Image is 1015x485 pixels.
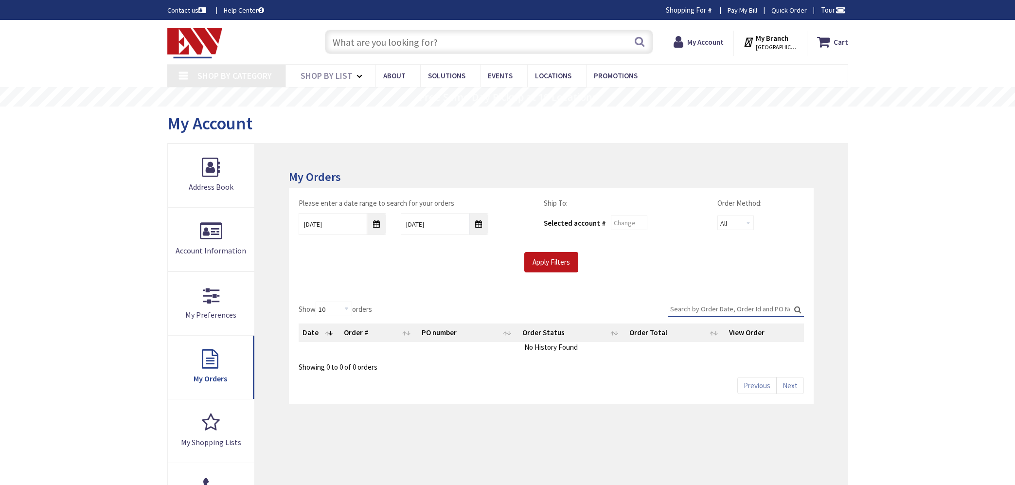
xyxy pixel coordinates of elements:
[167,112,252,134] span: My Account
[299,198,454,208] label: Please enter a date range to search for your orders
[544,198,568,208] label: Ship To:
[189,182,233,192] span: Address Book
[756,43,797,51] span: [GEOGRAPHIC_DATA], [GEOGRAPHIC_DATA]
[197,70,272,81] span: Shop By Category
[834,33,848,51] strong: Cart
[419,92,597,103] rs-layer: Free Same Day Pickup at 19 Locations
[340,323,418,342] th: Order #: activate to sort column ascending
[488,71,513,80] span: Events
[299,356,803,372] div: Showing 0 to 0 of 0 orders
[776,377,804,394] a: Next
[771,5,807,15] a: Quick Order
[167,5,208,15] a: Contact us
[666,5,706,15] span: Shopping For
[708,5,712,15] strong: #
[383,71,406,80] span: About
[674,33,724,51] a: My Account
[181,437,241,447] span: My Shopping Lists
[168,399,255,463] a: My Shopping Lists
[299,323,340,342] th: Date
[668,302,804,316] input: Search:
[176,246,246,255] span: Account Information
[668,302,804,317] label: Search:
[168,272,255,335] a: My Preferences
[611,216,647,230] input: Change
[428,71,465,80] span: Solutions
[518,323,626,342] th: Order Status: activate to sort column ascending
[524,252,578,272] input: Apply Filters
[821,5,846,15] span: Tour
[544,218,606,228] div: Selected account #
[535,71,571,80] span: Locations
[168,144,255,207] a: Address Book
[817,33,848,51] a: Cart
[185,310,236,320] span: My Preferences
[325,30,653,54] input: What are you looking for?
[299,302,372,316] label: Show orders
[299,342,803,352] td: No History Found
[594,71,638,80] span: Promotions
[168,208,255,271] a: Account Information
[301,70,353,81] span: Shop By List
[418,323,518,342] th: PO number: activate to sort column ascending
[289,171,813,183] h3: My Orders
[168,336,255,399] a: My Orders
[687,37,724,47] strong: My Account
[743,33,797,51] div: My Branch [GEOGRAPHIC_DATA], [GEOGRAPHIC_DATA]
[923,458,986,483] iframe: Opens a widget where you can find more information
[756,34,788,43] strong: My Branch
[728,5,757,15] a: Pay My Bill
[194,374,227,383] span: My Orders
[224,5,264,15] a: Help Center
[316,302,352,316] select: Showorders
[625,323,725,342] th: Order Total: activate to sort column ascending
[167,28,223,58] img: Electrical Wholesalers, Inc.
[717,198,762,208] label: Order Method:
[737,377,777,394] a: Previous
[725,323,804,342] th: View Order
